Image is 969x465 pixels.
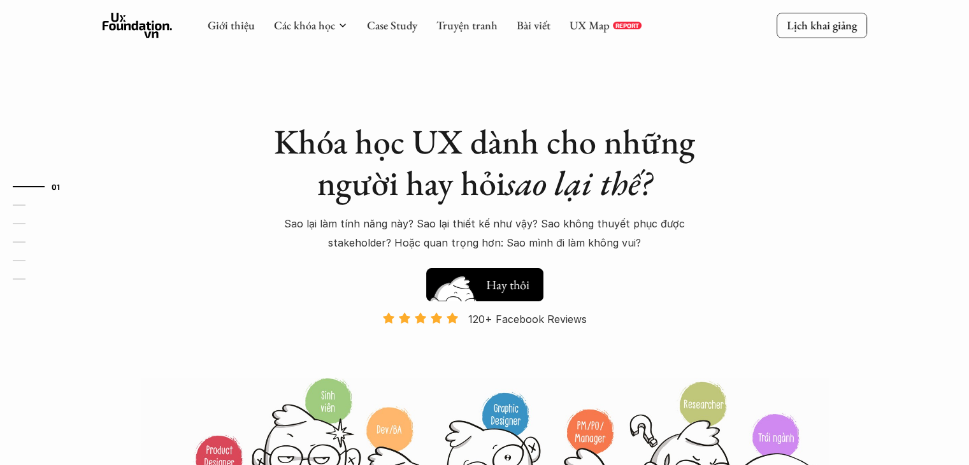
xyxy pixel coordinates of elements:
h1: Khóa học UX dành cho những người hay hỏi [262,121,708,204]
a: Lịch khai giảng [777,13,867,38]
a: UX Map [570,18,610,32]
a: Case Study [367,18,417,32]
button: Hay thôi [426,268,543,301]
p: Lịch khai giảng [787,18,857,32]
a: REPORT [613,22,642,29]
p: 120+ Facebook Reviews [468,310,587,329]
strong: 01 [52,182,61,190]
p: Sao lại làm tính năng này? Sao lại thiết kế như vậy? Sao không thuyết phục được stakeholder? Hoặc... [262,214,708,253]
a: Các khóa học [274,18,335,32]
p: REPORT [615,22,639,29]
a: 120+ Facebook Reviews [371,311,598,376]
a: Bài viết [517,18,550,32]
a: Truyện tranh [436,18,498,32]
em: sao lại thế? [505,161,652,205]
a: Giới thiệu [208,18,255,32]
a: 01 [13,179,73,194]
a: Hay thôi [426,262,543,301]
